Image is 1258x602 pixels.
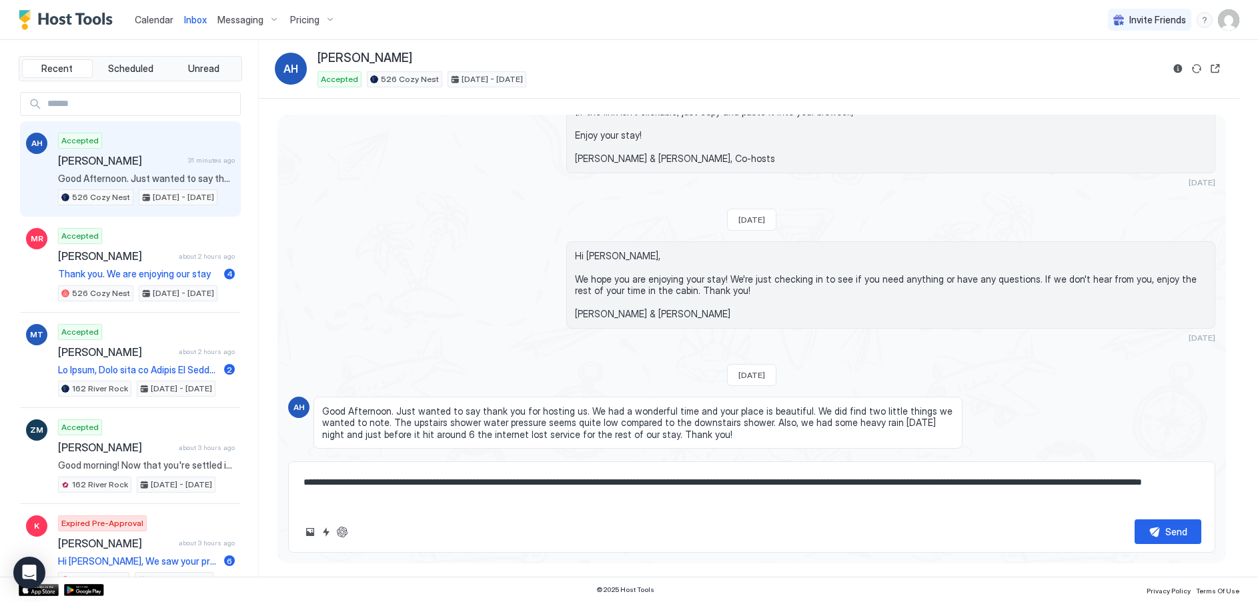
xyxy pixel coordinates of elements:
span: 31 minutes ago [188,156,235,165]
a: Inbox [184,13,207,27]
span: Recent [41,63,73,75]
a: Privacy Policy [1147,583,1191,597]
input: Input Field [42,93,240,115]
span: [DATE] [1189,177,1215,187]
span: AH [293,401,305,413]
a: Google Play Store [64,584,104,596]
span: about 2 hours ago [179,347,235,356]
span: K [34,520,39,532]
div: Open Intercom Messenger [13,557,45,589]
div: Send [1165,525,1187,539]
span: 4 [227,269,233,279]
span: Messaging [217,14,263,26]
span: MR [31,233,43,245]
span: about 2 hours ago [179,252,235,261]
span: Scheduled [108,63,153,75]
button: Sync reservation [1189,61,1205,77]
span: Accepted [61,326,99,338]
span: Lo Ipsum, Dolo sita co Adipis El Seddoeiu Tempori’ Utlab Etdo Magna al enimadm veniamquisn! Exer ... [58,364,219,376]
span: 2 [227,365,232,375]
span: about 3 hours ago [179,443,235,452]
div: menu [1197,12,1213,28]
span: [PERSON_NAME] [58,154,183,167]
span: Hi [PERSON_NAME], We saw your pre-approval expired and wanted to let you know we would be happy t... [58,555,219,567]
span: 6 [227,556,232,566]
span: MT [30,329,43,341]
a: Host Tools Logo [19,10,119,30]
span: Accepted [61,135,99,147]
span: [DATE] - [DATE] [151,479,212,491]
span: Invite Friends [1129,14,1186,26]
span: Calendar [135,14,173,25]
span: about 3 hours ago [179,539,235,547]
span: Unread [188,63,219,75]
span: [DATE] - [DATE] [462,73,523,85]
span: AH [283,61,298,77]
span: 526 Cozy Nest [381,73,439,85]
button: Open reservation [1207,61,1223,77]
span: [DATE] [738,215,765,225]
span: [PERSON_NAME] [58,345,173,359]
span: Privacy Policy [1147,587,1191,595]
span: Hi [PERSON_NAME], We hope you are enjoying your stay! We're just checking in to see if you need a... [575,250,1207,320]
span: 162 River Rock [72,479,128,491]
span: 527 Hoot Owl [72,574,126,586]
span: Good Afternoon. Just wanted to say thank you for hosting us. We had a wonderful time and your pla... [322,405,954,441]
span: © 2025 Host Tools [596,585,654,594]
span: Good Afternoon. Just wanted to say thank you for hosting us. We had a wonderful time and your pla... [58,173,235,185]
span: 526 Cozy Nest [72,191,130,203]
a: Terms Of Use [1196,583,1239,597]
span: [DATE] - [DATE] [151,383,212,395]
span: Accepted [61,230,99,242]
span: Good morning! Now that you're settled in and getting familiar with the property, we wanted to rem... [58,459,235,471]
button: Send [1135,519,1201,544]
button: Quick reply [318,524,334,540]
span: [DATE] - [DATE] [149,574,210,586]
span: [PERSON_NAME] [58,441,173,454]
span: [DATE] [738,370,765,380]
span: Accepted [61,421,99,433]
span: Accepted [321,73,358,85]
button: Upload image [302,524,318,540]
span: Inbox [184,14,207,25]
div: User profile [1218,9,1239,31]
button: Recent [22,59,93,78]
span: [DATE] - [DATE] [153,191,214,203]
button: Reservation information [1170,61,1186,77]
span: Terms Of Use [1196,587,1239,595]
a: Calendar [135,13,173,27]
span: [DATE] [1189,333,1215,343]
span: Thank you. We are enjoying our stay [58,268,219,280]
span: Pricing [290,14,320,26]
span: 162 River Rock [72,383,128,395]
span: 526 Cozy Nest [72,287,130,299]
button: ChatGPT Auto Reply [334,524,350,540]
span: ZM [30,424,43,436]
button: Scheduled [95,59,166,78]
div: tab-group [19,56,242,81]
span: AH [31,137,43,149]
span: [PERSON_NAME] [318,51,412,66]
a: App Store [19,584,59,596]
span: [PERSON_NAME] [58,537,173,550]
span: Expired Pre-Approval [61,517,143,529]
button: Unread [168,59,239,78]
span: [DATE] - [DATE] [153,287,214,299]
span: [PERSON_NAME] [58,249,173,263]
